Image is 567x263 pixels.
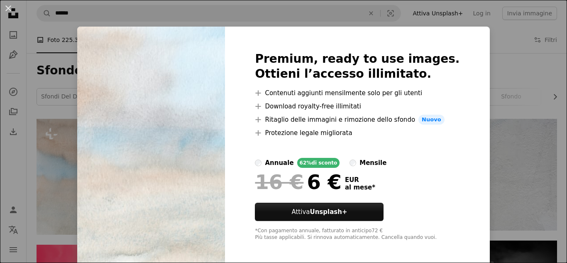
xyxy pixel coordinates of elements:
[255,88,459,98] li: Contenuti aggiunti mensilmente solo per gli utenti
[255,101,459,111] li: Download royalty-free illimitati
[345,184,375,191] span: al mese *
[255,171,341,193] div: 6 €
[265,158,293,168] div: annuale
[349,160,356,166] input: mensile
[345,176,375,184] span: EUR
[255,115,459,125] li: Ritaglio delle immagini e rimozione dello sfondo
[255,52,459,81] h2: Premium, ready to use images. Ottieni l’accesso illimitato.
[255,228,459,241] div: *Con pagamento annuale, fatturato in anticipo 72 € Più tasse applicabili. Si rinnova automaticame...
[255,160,262,166] input: annuale62%di sconto
[359,158,386,168] div: mensile
[418,115,444,125] span: Nuovo
[255,171,303,193] span: 16 €
[310,208,347,216] strong: Unsplash+
[255,128,459,138] li: Protezione legale migliorata
[297,158,340,168] div: 62% di sconto
[255,203,384,221] button: AttivaUnsplash+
